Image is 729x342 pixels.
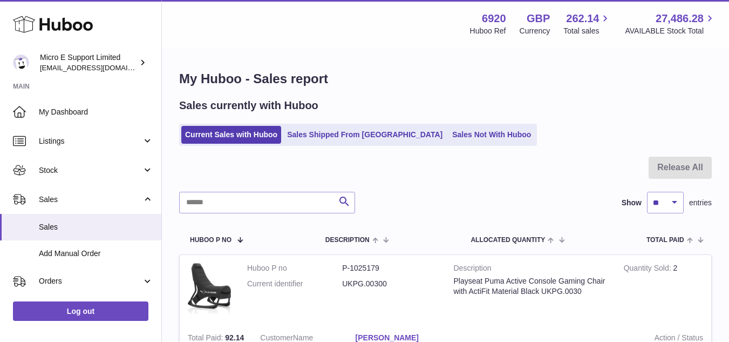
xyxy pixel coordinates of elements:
span: My Dashboard [39,107,153,117]
td: 2 [616,255,711,325]
dt: Current identifier [247,279,342,289]
strong: 6920 [482,11,506,26]
span: Add Manual Order [39,249,153,259]
div: Playseat Puma Active Console Gaming Chair with ActiFit Material Black UKPG.0030 [454,276,608,297]
span: Sales [39,222,153,232]
span: Customer [260,333,293,342]
span: 92.14 [225,333,244,342]
span: Orders [39,276,142,286]
span: Stock [39,165,142,176]
span: 262.14 [566,11,599,26]
span: Huboo P no [190,237,231,244]
a: Sales Not With Huboo [448,126,535,144]
span: Sales [39,195,142,205]
span: [EMAIL_ADDRESS][DOMAIN_NAME] [40,63,159,72]
a: 262.14 Total sales [563,11,611,36]
a: Log out [13,301,148,321]
dt: Huboo P no [247,263,342,273]
dd: UKPG.00300 [342,279,437,289]
strong: Quantity Sold [624,264,673,275]
div: Micro E Support Limited [40,52,137,73]
span: Listings [39,136,142,146]
span: Description [325,237,370,244]
img: $_57.JPG [188,263,231,314]
span: AVAILABLE Stock Total [625,26,716,36]
span: Total paid [646,237,684,244]
label: Show [622,198,642,208]
span: Total sales [563,26,611,36]
span: entries [689,198,712,208]
a: Current Sales with Huboo [181,126,281,144]
strong: GBP [527,11,550,26]
a: 27,486.28 AVAILABLE Stock Total [625,11,716,36]
a: Sales Shipped From [GEOGRAPHIC_DATA] [283,126,446,144]
div: Huboo Ref [470,26,506,36]
span: ALLOCATED Quantity [471,237,545,244]
h1: My Huboo - Sales report [179,70,712,88]
dd: P-1025179 [342,263,437,273]
strong: Description [454,263,608,276]
div: Currency [520,26,550,36]
span: 27,486.28 [656,11,704,26]
h2: Sales currently with Huboo [179,98,318,113]
img: contact@micropcsupport.com [13,55,29,71]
